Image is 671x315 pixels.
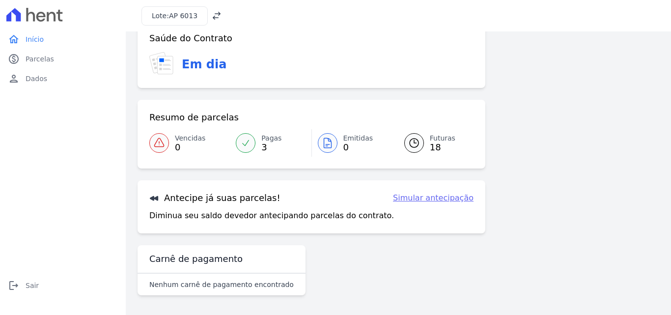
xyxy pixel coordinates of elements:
a: Futuras 18 [392,129,474,157]
h3: Lote: [152,11,197,21]
span: AP 6013 [169,12,197,20]
i: logout [8,280,20,291]
h3: Resumo de parcelas [149,112,239,123]
h3: Antecipe já suas parcelas! [149,192,280,204]
span: 0 [343,143,373,151]
a: Emitidas 0 [312,129,392,157]
span: Parcelas [26,54,54,64]
a: paidParcelas [4,49,122,69]
span: Sair [26,281,39,290]
span: Emitidas [343,133,373,143]
a: Vencidas 0 [149,129,230,157]
span: Futuras [430,133,455,143]
h3: Saúde do Contrato [149,32,232,44]
h3: Em dia [182,56,226,73]
p: Nenhum carnê de pagamento encontrado [149,280,294,289]
i: home [8,33,20,45]
span: Pagas [261,133,281,143]
h3: Carnê de pagamento [149,253,243,265]
a: Simular antecipação [393,192,474,204]
span: Dados [26,74,47,84]
span: Início [26,34,44,44]
p: Diminua seu saldo devedor antecipando parcelas do contrato. [149,210,394,222]
a: homeInício [4,29,122,49]
span: 3 [261,143,281,151]
span: Vencidas [175,133,205,143]
span: 18 [430,143,455,151]
i: person [8,73,20,85]
a: personDados [4,69,122,88]
span: 0 [175,143,205,151]
a: logoutSair [4,276,122,295]
i: paid [8,53,20,65]
a: Pagas 3 [230,129,311,157]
